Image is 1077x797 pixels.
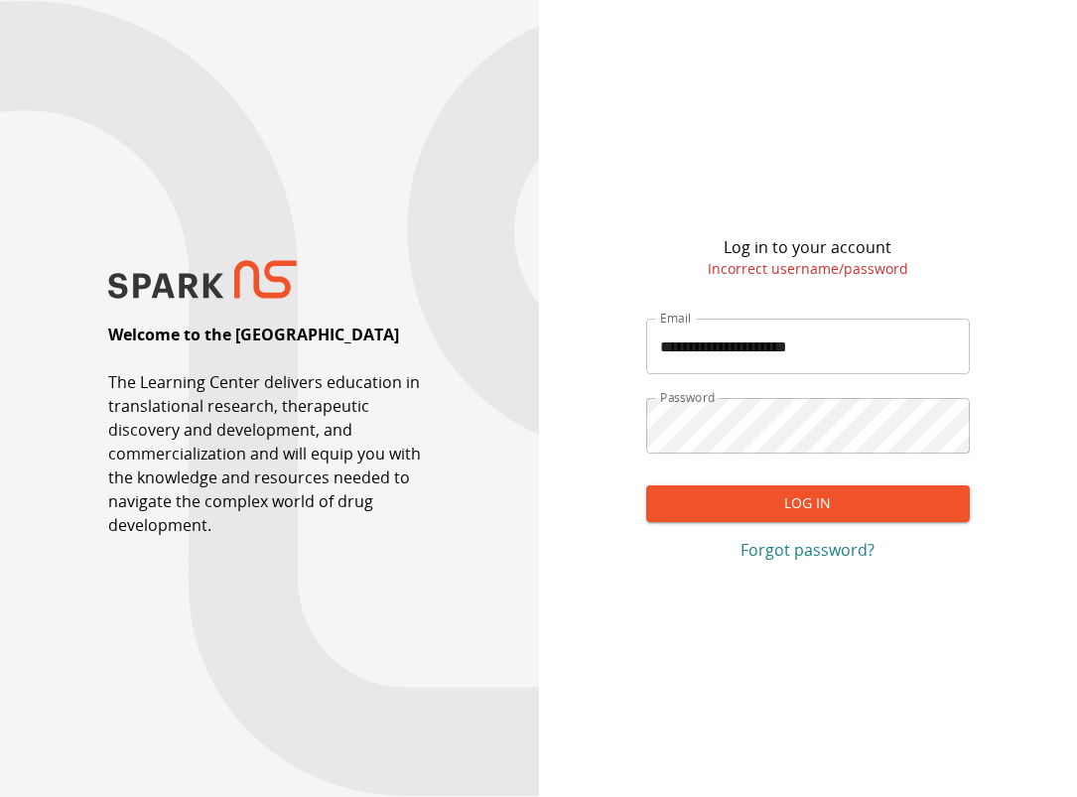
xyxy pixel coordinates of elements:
p: Welcome to the [GEOGRAPHIC_DATA] [108,323,399,346]
p: The Learning Center delivers education in translational research, therapeutic discovery and devel... [108,370,432,537]
p: Incorrect username/password [708,259,908,279]
a: Forgot password? [646,538,970,562]
img: SPARK NS [108,260,297,299]
label: Email [660,310,691,327]
p: Log in to your account [724,235,891,259]
label: Password [660,389,716,406]
button: Log In [646,485,970,522]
